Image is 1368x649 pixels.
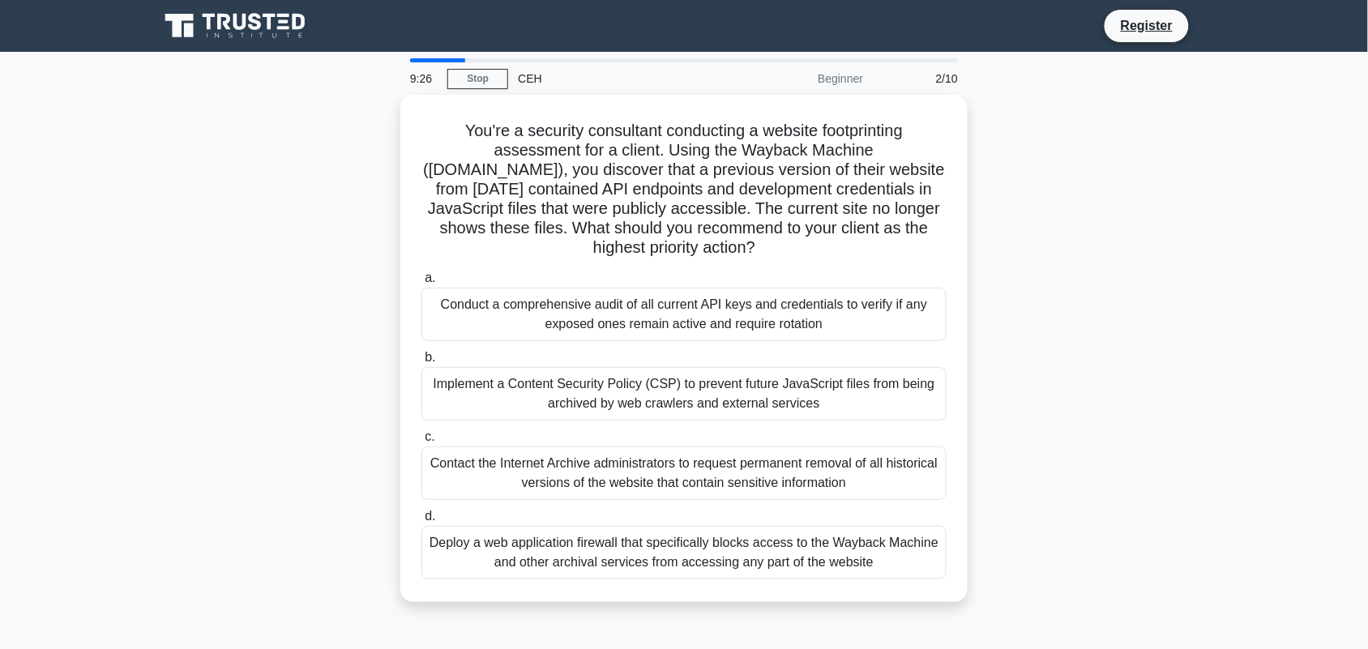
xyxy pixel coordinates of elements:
div: CEH [508,62,731,95]
div: 9:26 [400,62,447,95]
a: Register [1111,15,1182,36]
span: b. [425,350,435,364]
a: Stop [447,69,508,89]
h5: You're a security consultant conducting a website footprinting assessment for a client. Using the... [420,121,948,258]
div: 2/10 [873,62,968,95]
span: a. [425,271,435,284]
div: Deploy a web application firewall that specifically blocks access to the Wayback Machine and othe... [421,526,947,579]
div: Implement a Content Security Policy (CSP) to prevent future JavaScript files from being archived ... [421,367,947,421]
span: c. [425,429,434,443]
div: Contact the Internet Archive administrators to request permanent removal of all historical versio... [421,446,947,500]
div: Conduct a comprehensive audit of all current API keys and credentials to verify if any exposed on... [421,288,947,341]
div: Beginner [731,62,873,95]
span: d. [425,509,435,523]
